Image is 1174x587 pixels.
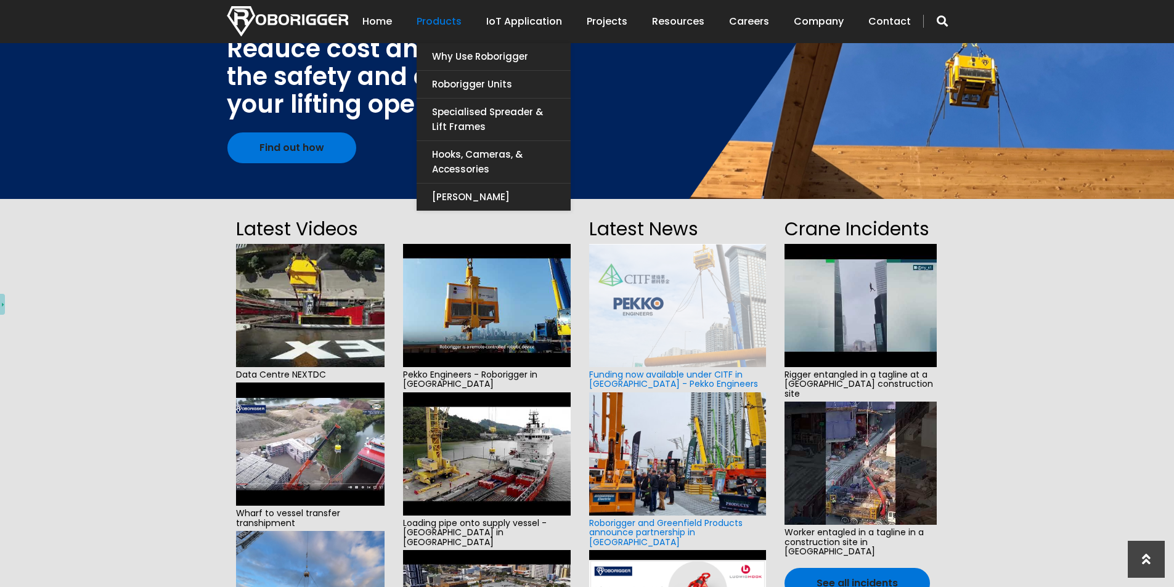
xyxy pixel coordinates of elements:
h2: Crane Incidents [785,214,937,244]
a: Resources [652,2,704,41]
img: hqdefault.jpg [785,402,937,525]
span: Worker entagled in a tagline in a construction site in [GEOGRAPHIC_DATA] [785,525,937,559]
a: Company [794,2,844,41]
a: Specialised Spreader & Lift Frames [417,99,571,140]
a: Find out how [227,132,356,163]
a: Roborigger and Greenfield Products announce partnership in [GEOGRAPHIC_DATA] [589,517,743,548]
a: Roborigger Units [417,71,571,98]
h2: Latest Videos [236,214,385,244]
img: hqdefault.jpg [236,383,385,506]
h2: Latest News [589,214,765,244]
a: Funding now available under CITF in [GEOGRAPHIC_DATA] - Pekko Engineers [589,368,758,390]
div: Reduce cost and improve the safety and efficiency of your lifting operations [227,35,565,118]
a: Projects [587,2,627,41]
img: hqdefault.jpg [785,244,937,367]
a: Why use Roborigger [417,43,571,70]
span: Wharf to vessel transfer transhipment [236,506,385,531]
a: Careers [729,2,769,41]
span: Data Centre NEXTDC [236,367,385,383]
img: Nortech [227,6,348,36]
a: [PERSON_NAME] [417,184,571,211]
a: IoT Application [486,2,562,41]
a: Hooks, Cameras, & Accessories [417,141,571,183]
a: Home [362,2,392,41]
a: Products [417,2,462,41]
img: hqdefault.jpg [403,392,571,516]
a: Contact [868,2,911,41]
span: Rigger entangled in a tagline at a [GEOGRAPHIC_DATA] construction site [785,367,937,402]
img: hqdefault.jpg [236,244,385,367]
span: Pekko Engineers - Roborigger in [GEOGRAPHIC_DATA] [403,367,571,392]
img: hqdefault.jpg [403,244,571,367]
span: Loading pipe onto supply vessel - [GEOGRAPHIC_DATA] in [GEOGRAPHIC_DATA] [403,516,571,550]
